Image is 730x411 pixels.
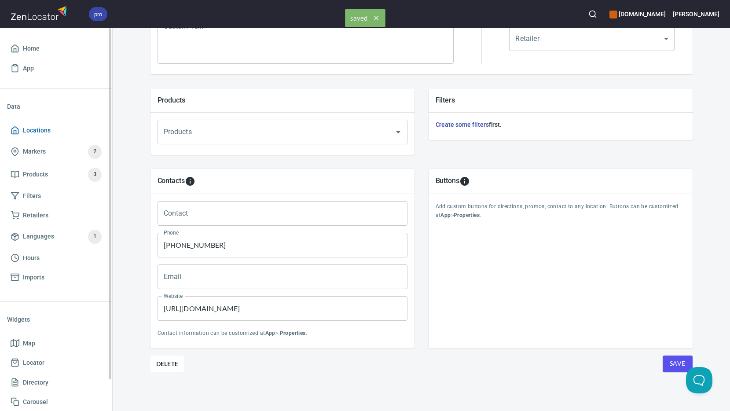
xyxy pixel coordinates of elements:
b: App [265,330,275,336]
a: Imports [7,268,105,287]
span: App [23,63,34,74]
span: pro [89,10,107,19]
svg: To add custom buttons for locations, please go to Apps > Properties > Buttons. [459,176,470,187]
span: Home [23,43,40,54]
a: Map [7,334,105,353]
span: 2 [88,147,102,157]
a: Directory [7,373,105,393]
span: Locator [23,357,44,368]
span: 3 [88,169,102,180]
span: saved [345,9,385,27]
span: Products [23,169,48,180]
a: Filters [7,186,105,206]
svg: To add custom contact information for locations, please go to Apps > Properties > Contacts. [185,176,195,187]
a: Home [7,39,105,59]
a: Create some filters [436,121,489,128]
h5: Contacts [158,176,185,187]
li: Widgets [7,309,105,330]
h6: [PERSON_NAME] [673,9,719,19]
button: Save [663,356,693,372]
div: pro [89,7,107,21]
h6: [DOMAIN_NAME] [609,9,665,19]
div: ​ [509,26,675,51]
span: Filters [23,191,41,202]
span: Locations [23,125,51,136]
li: Data [7,96,105,117]
img: zenlocator [11,4,70,22]
span: Save [670,358,686,369]
h6: first. [436,120,686,129]
p: Contact information can be customized at > . [158,329,407,338]
a: Hours [7,248,105,268]
p: Add custom buttons for directions, promos, contact to any location. Buttons can be customized at > . [436,202,686,220]
iframe: Help Scout Beacon - Open [686,367,712,393]
span: Carousel [23,396,48,407]
b: Properties [454,212,480,218]
button: color-CE600E [609,11,617,18]
span: Map [23,338,35,349]
button: Open [392,126,404,138]
span: Languages [23,231,54,242]
h5: Filters [436,95,686,105]
h5: Buttons [436,176,460,187]
span: Imports [23,272,44,283]
b: Properties [280,330,306,336]
a: App [7,59,105,78]
span: Markers [23,146,46,157]
span: Delete [156,359,179,369]
span: Retailers [23,210,48,221]
a: Languages1 [7,225,105,248]
h5: Products [158,95,407,105]
a: Products3 [7,163,105,186]
button: Search [583,4,602,24]
span: Directory [23,377,48,388]
span: Hours [23,253,40,264]
a: Retailers [7,205,105,225]
b: App [440,212,451,218]
button: [PERSON_NAME] [673,4,719,24]
a: Markers2 [7,140,105,163]
a: Locator [7,353,105,373]
input: Products [161,124,379,140]
span: 1 [88,231,102,242]
button: Delete [150,356,184,372]
a: Locations [7,121,105,140]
